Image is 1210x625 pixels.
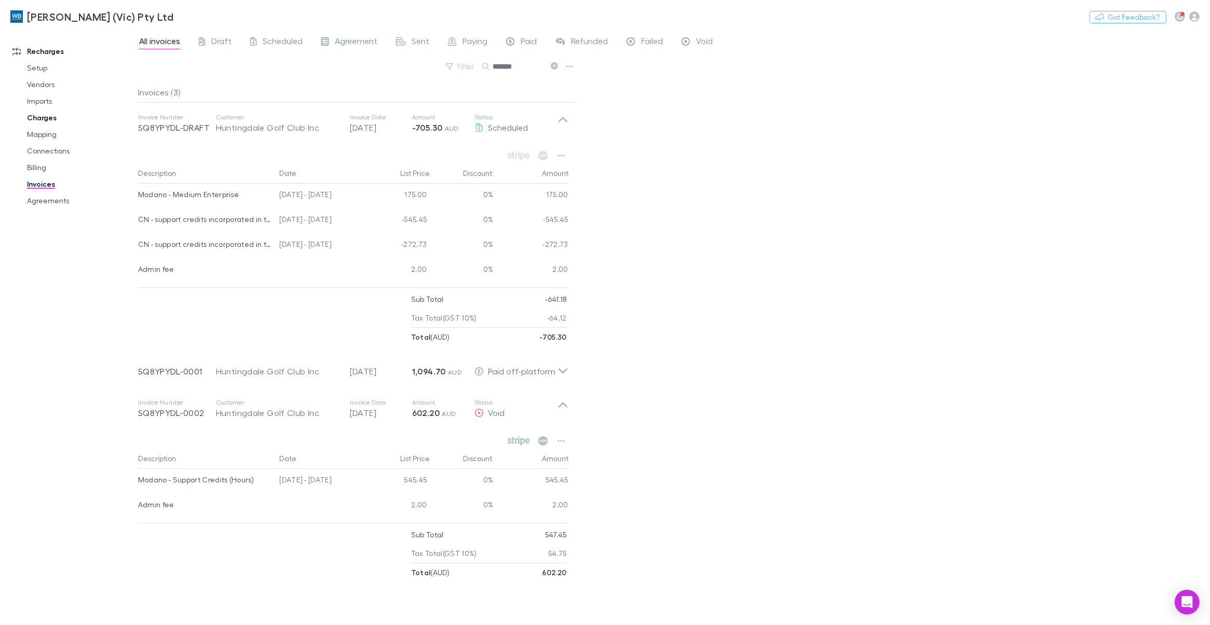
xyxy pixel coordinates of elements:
div: Huntingdale Golf Club Inc [216,121,339,134]
div: -545.45 [493,209,568,233]
a: Invoices [17,176,146,192]
span: Void [696,36,713,49]
p: 547.45 [545,525,567,544]
div: 175.00 [493,184,568,209]
div: [DATE] - [DATE] [275,469,369,494]
a: Vendors [17,76,146,93]
div: 545.45 [369,469,431,494]
p: Status [474,398,558,407]
div: 545.45 [493,469,568,494]
span: AUD [442,410,456,418]
p: Invoice Number [138,398,216,407]
p: Tax Total (GST 10%) [411,309,477,327]
strong: 602.20 [542,568,567,577]
a: Mapping [17,126,146,143]
div: -272.73 [369,233,431,258]
span: All invoices [139,36,180,49]
span: Failed [641,36,663,49]
div: 175.00 [369,184,431,209]
div: 0% [431,469,493,494]
div: 0% [431,258,493,283]
a: Setup [17,60,146,76]
a: Charges [17,109,146,126]
div: -272.73 [493,233,568,258]
div: 0% [431,209,493,233]
strong: 602.20 [412,408,440,418]
p: Amount [412,398,474,407]
p: Invoice Number [138,113,216,121]
a: Imports [17,93,146,109]
p: Customer [216,398,339,407]
p: [DATE] [350,407,412,419]
a: Recharges [2,43,146,60]
div: 2.00 [369,494,431,519]
span: Agreement [335,36,377,49]
div: -545.45 [369,209,431,233]
p: Amount [412,113,474,121]
div: 2.00 [493,494,568,519]
div: Huntingdale Golf Club Inc [216,365,339,378]
a: Connections [17,143,146,159]
div: 0% [431,184,493,209]
div: Invoice NumberSQ8YPYDL-0002CustomerHuntingdale Golf Club IncInvoice Date[DATE]Amount602.20 AUDSta... [130,388,577,429]
span: AUD [445,124,459,132]
p: ( AUD ) [411,328,450,346]
span: Scheduled [488,122,528,132]
span: Paid [521,36,537,49]
a: Billing [17,159,146,176]
p: SQ8YPYDL-0001 [138,365,216,378]
strong: -705.30 [412,122,443,133]
a: Agreements [17,192,146,209]
div: SQ8YPYDL-0001Huntingdale Golf Club Inc[DATE]1,094.70 AUDPaid off-platform [130,346,577,388]
div: Admin fee [138,258,271,280]
span: Paid off-platform [488,366,555,376]
strong: Total [411,568,431,577]
div: [DATE] - [DATE] [275,184,369,209]
p: [DATE] [350,121,412,134]
p: Status [474,113,558,121]
span: Draft [211,36,232,49]
div: 0% [431,233,493,258]
p: 54.75 [548,544,567,563]
div: CN - support credits incorporated in the fees - Modano M48359 [138,209,271,230]
p: Invoice Date [350,113,412,121]
div: Open Intercom Messenger [1175,590,1200,615]
span: Void [488,408,505,418]
div: Invoice NumberSQ8YPYDL-DRAFTCustomerHuntingdale Golf Club IncInvoice Date[DATE]Amount-705.30 AUDS... [130,103,577,144]
div: 2.00 [493,258,568,283]
button: Got Feedback? [1090,11,1166,23]
p: Tax Total (GST 10%) [411,544,477,563]
p: -64.12 [547,309,567,327]
p: Sub Total [411,290,444,309]
p: [DATE] [350,365,412,378]
div: 0% [431,494,493,519]
p: SQ8YPYDL-DRAFT [138,121,216,134]
strong: -705.30 [540,332,567,341]
div: [DATE] - [DATE] [275,209,369,233]
span: Sent [412,36,429,49]
button: Filter [441,60,480,73]
span: Available when invoice is finalised [536,148,551,163]
p: SQ8YPYDL-0002 [138,407,216,419]
strong: 1,094.70 [412,366,446,377]
p: Sub Total [411,525,444,544]
div: Modano - Medium Enterprise [138,184,271,205]
div: Admin fee [138,494,271,516]
span: Available when invoice is finalised [505,148,533,163]
img: William Buck (Vic) Pty Ltd's Logo [10,10,23,23]
p: ( AUD ) [411,563,450,582]
p: Customer [216,113,339,121]
span: AUD [448,368,462,376]
div: CN - support credits incorporated in the fees - Modano M48379 [138,233,271,255]
div: [DATE] - [DATE] [275,233,369,258]
p: Invoice Date [350,398,412,407]
span: Scheduled [263,36,303,49]
span: Refunded [571,36,608,49]
h3: [PERSON_NAME] (Vic) Pty Ltd [27,10,173,23]
p: -641.18 [546,290,567,309]
div: Huntingdale Golf Club Inc [216,407,339,419]
strong: Total [411,332,431,341]
a: [PERSON_NAME] (Vic) Pty Ltd [4,4,180,29]
div: 2.00 [369,258,431,283]
span: Paying [463,36,487,49]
